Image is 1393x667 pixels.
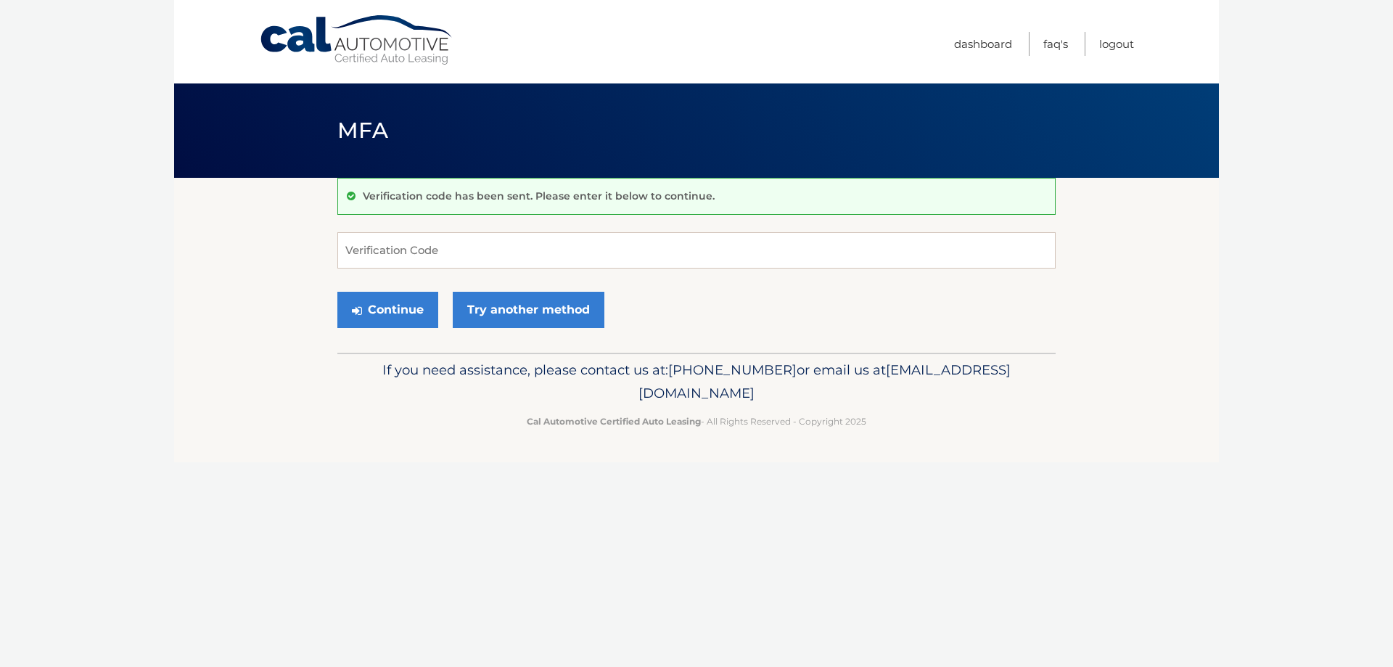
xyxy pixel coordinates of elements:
a: FAQ's [1043,32,1068,56]
p: Verification code has been sent. Please enter it below to continue. [363,189,715,202]
p: If you need assistance, please contact us at: or email us at [347,359,1046,405]
a: Try another method [453,292,604,328]
span: MFA [337,117,388,144]
strong: Cal Automotive Certified Auto Leasing [527,416,701,427]
button: Continue [337,292,438,328]
input: Verification Code [337,232,1056,269]
a: Cal Automotive [259,15,455,66]
p: - All Rights Reserved - Copyright 2025 [347,414,1046,429]
a: Logout [1099,32,1134,56]
span: [EMAIL_ADDRESS][DOMAIN_NAME] [638,361,1011,401]
a: Dashboard [954,32,1012,56]
span: [PHONE_NUMBER] [668,361,797,378]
